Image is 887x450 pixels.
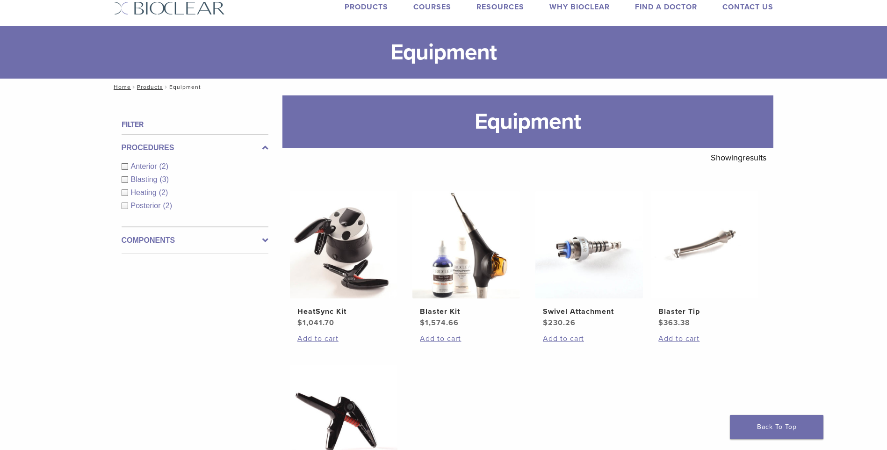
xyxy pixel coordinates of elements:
[635,2,697,12] a: Find A Doctor
[658,318,690,327] bdi: 363.38
[420,333,512,344] a: Add to cart: “Blaster Kit”
[722,2,773,12] a: Contact Us
[114,1,225,15] img: Bioclear
[297,306,390,317] h2: HeatSync Kit
[420,318,459,327] bdi: 1,574.66
[297,318,303,327] span: $
[131,202,163,210] span: Posterior
[111,84,131,90] a: Home
[535,191,644,328] a: Swivel AttachmentSwivel Attachment $230.26
[137,84,163,90] a: Products
[658,318,663,327] span: $
[297,318,334,327] bdi: 1,041.70
[163,202,173,210] span: (2)
[651,191,758,298] img: Blaster Tip
[535,191,643,298] img: Swivel Attachment
[543,318,576,327] bdi: 230.26
[159,175,169,183] span: (3)
[122,142,268,153] label: Procedures
[543,333,635,344] a: Add to cart: “Swivel Attachment”
[413,2,451,12] a: Courses
[290,191,397,298] img: HeatSync Kit
[131,162,159,170] span: Anterior
[131,175,160,183] span: Blasting
[289,191,398,328] a: HeatSync KitHeatSync Kit $1,041.70
[658,333,751,344] a: Add to cart: “Blaster Tip”
[543,318,548,327] span: $
[412,191,521,328] a: Blaster KitBlaster Kit $1,574.66
[549,2,610,12] a: Why Bioclear
[730,415,823,439] a: Back To Top
[159,162,169,170] span: (2)
[163,85,169,89] span: /
[476,2,524,12] a: Resources
[122,235,268,246] label: Components
[159,189,168,196] span: (2)
[131,189,159,196] span: Heating
[711,148,766,167] p: Showing results
[412,191,520,298] img: Blaster Kit
[131,85,137,89] span: /
[107,79,780,95] nav: Equipment
[543,306,635,317] h2: Swivel Attachment
[345,2,388,12] a: Products
[420,306,512,317] h2: Blaster Kit
[297,333,390,344] a: Add to cart: “HeatSync Kit”
[658,306,751,317] h2: Blaster Tip
[420,318,425,327] span: $
[650,191,759,328] a: Blaster TipBlaster Tip $363.38
[122,119,268,130] h4: Filter
[282,95,773,148] h1: Equipment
